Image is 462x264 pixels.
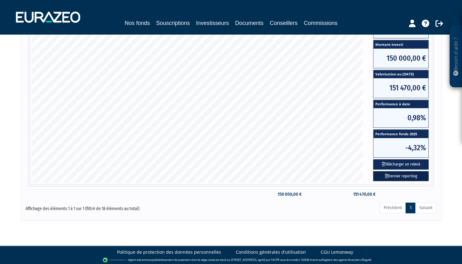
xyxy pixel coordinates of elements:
a: Dernier reporting [373,171,429,181]
a: Lemonway [140,257,154,262]
span: 0,98% [373,108,428,127]
a: Documents [235,19,264,27]
a: Nos fonds [124,19,150,27]
a: Politique de protection des données personnelles [117,249,221,255]
a: Conditions générales d'utilisation [236,249,306,255]
span: 150 000,00 € [373,49,428,68]
span: 151 470,00 € [373,78,428,98]
img: 1732889491-logotype_eurazeo_blanc_rvb.png [16,12,80,23]
a: 1 [406,203,415,213]
a: Registre des agents financiers (Regafi) [322,257,371,262]
a: Conseillers [270,19,298,27]
a: CGU Lemonway [321,249,353,255]
div: - Agent de (établissement de paiement dont le siège social est situé au [STREET_ADDRESS], agréé p... [6,257,456,263]
button: Télécharger un relevé [373,159,429,170]
span: Valorisation au [DATE] [373,70,428,79]
span: Performance à date [373,100,428,108]
div: Affichage des éléments 1 à 1 sur 1 (filtré de 18 éléments au total) [26,202,192,212]
p: Besoin d'aide ? [452,28,460,84]
a: Commissions [304,19,338,27]
span: Performance fonds 2025 [373,130,428,138]
img: logo-lemonway.png [103,257,127,263]
td: 151 470,00 € [344,189,378,200]
a: Investisseurs [196,19,229,27]
a: Souscriptions [156,19,190,28]
span: -4,32% [373,138,428,157]
td: 150 000,00 € [268,189,305,200]
span: Montant investi [373,40,428,49]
